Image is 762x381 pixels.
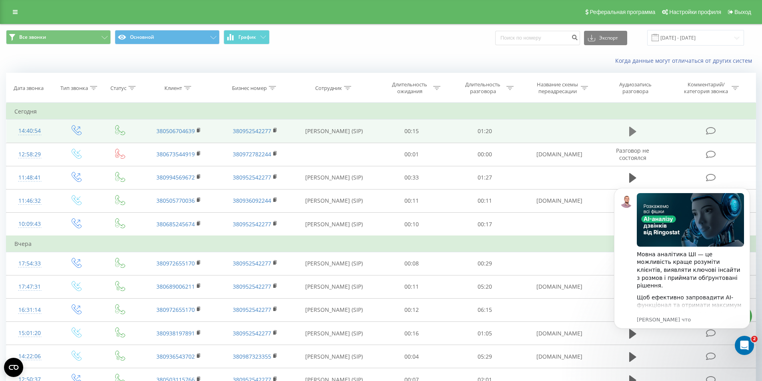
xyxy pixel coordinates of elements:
[156,306,195,313] a: 380972655170
[156,150,195,158] a: 380673544919
[224,30,270,44] button: График
[156,127,195,135] a: 380506704639
[6,236,756,252] td: Вчера
[14,302,45,318] div: 16:31:14
[521,275,597,298] td: [DOMAIN_NAME]
[14,279,45,295] div: 17:47:31
[375,275,448,298] td: 00:11
[19,34,46,40] span: Все звонки
[375,166,448,189] td: 00:33
[14,85,44,92] div: Дата звонка
[448,213,522,236] td: 00:17
[4,358,23,377] button: Open CMP widget
[521,345,597,368] td: [DOMAIN_NAME]
[375,213,448,236] td: 00:10
[521,189,597,212] td: [DOMAIN_NAME]
[683,81,730,95] div: Комментарий/категория звонка
[448,143,522,166] td: 00:00
[521,322,597,345] td: [DOMAIN_NAME]
[6,104,756,120] td: Сегодня
[448,275,522,298] td: 05:20
[233,220,271,228] a: 380952542277
[156,283,195,290] a: 380689006211
[115,30,220,44] button: Основной
[156,353,195,360] a: 380936543702
[156,220,195,228] a: 380685245674
[615,57,756,64] a: Когда данные могут отличаться от других систем
[14,170,45,186] div: 11:48:41
[14,147,45,162] div: 12:58:29
[602,176,762,359] iframe: Intercom notifications сообщение
[448,298,522,321] td: 06:15
[751,336,758,342] span: 2
[315,85,342,92] div: Сотрудник
[233,259,271,267] a: 380952542277
[293,213,375,236] td: [PERSON_NAME] (SIP)
[734,9,751,15] span: Выход
[232,85,267,92] div: Бизнес номер
[14,193,45,209] div: 11:46:32
[462,81,504,95] div: Длительность разговора
[590,9,655,15] span: Реферальная программа
[735,336,754,355] iframe: Intercom live chat
[233,353,271,360] a: 380987323355
[156,197,195,204] a: 380505770036
[293,322,375,345] td: [PERSON_NAME] (SIP)
[156,174,195,181] a: 380994569672
[375,345,448,368] td: 00:04
[293,345,375,368] td: [PERSON_NAME] (SIP)
[233,329,271,337] a: 380952542277
[375,298,448,321] td: 00:12
[521,143,597,166] td: [DOMAIN_NAME]
[293,275,375,298] td: [PERSON_NAME] (SIP)
[233,283,271,290] a: 380952542277
[375,322,448,345] td: 00:16
[156,259,195,267] a: 380972655170
[536,81,579,95] div: Название схемы переадресации
[233,174,271,181] a: 380952542277
[293,189,375,212] td: [PERSON_NAME] (SIP)
[164,85,182,92] div: Клиент
[293,120,375,143] td: [PERSON_NAME] (SIP)
[14,256,45,271] div: 17:54:33
[448,189,522,212] td: 00:11
[293,252,375,275] td: [PERSON_NAME] (SIP)
[584,31,627,45] button: Экспорт
[448,120,522,143] td: 01:20
[669,9,721,15] span: Настройки профиля
[14,325,45,341] div: 15:01:20
[495,31,580,45] input: Поиск по номеру
[293,166,375,189] td: [PERSON_NAME] (SIP)
[6,30,111,44] button: Все звонки
[233,197,271,204] a: 380936092244
[609,81,661,95] div: Аудиозапись разговора
[14,123,45,139] div: 14:40:54
[448,166,522,189] td: 01:27
[110,85,126,92] div: Статус
[616,147,649,162] span: Разговор не состоялся
[375,143,448,166] td: 00:01
[233,150,271,158] a: 380972782244
[293,298,375,321] td: [PERSON_NAME] (SIP)
[233,127,271,135] a: 380952542277
[375,252,448,275] td: 00:08
[238,34,256,40] span: График
[375,120,448,143] td: 00:15
[448,345,522,368] td: 05:29
[448,322,522,345] td: 01:05
[156,329,195,337] a: 380938197891
[448,252,522,275] td: 00:29
[375,189,448,212] td: 00:11
[14,216,45,232] div: 10:09:43
[60,85,88,92] div: Тип звонка
[233,306,271,313] a: 380952542277
[14,349,45,364] div: 14:22:06
[388,81,431,95] div: Длительность ожидания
